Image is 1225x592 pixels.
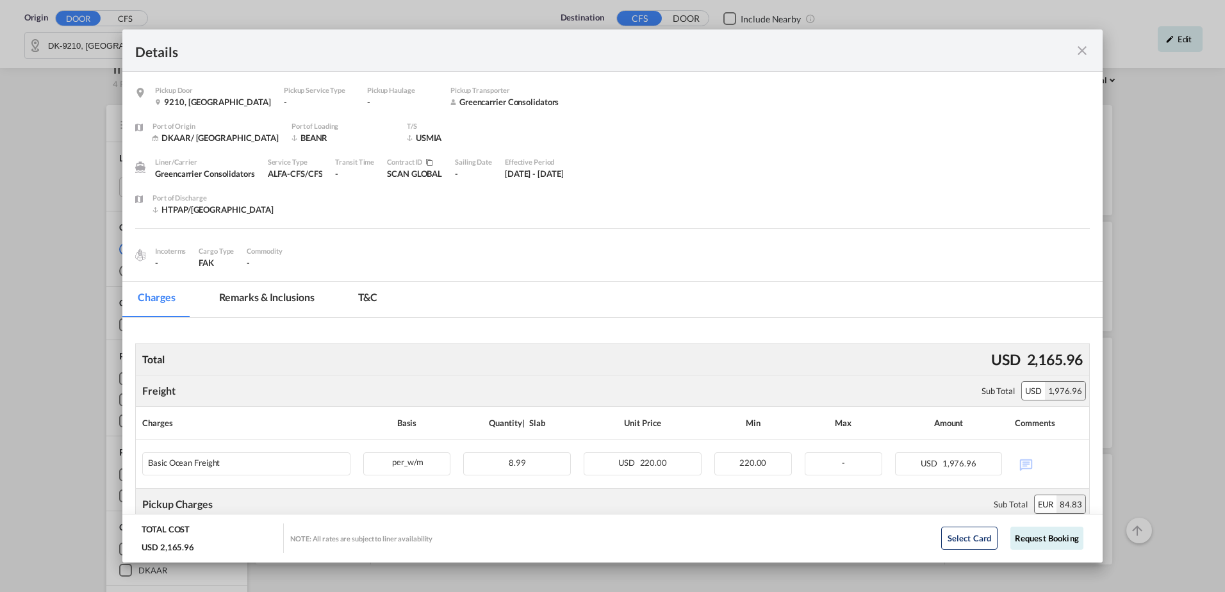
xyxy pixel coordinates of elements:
div: Contract / Rate Agreement / Tariff / Spot Pricing Reference Number [387,156,442,168]
div: Freight [142,384,175,398]
span: 1,976.96 [942,458,976,468]
div: Greencarrier Consolidators [450,96,559,108]
div: - [335,168,374,179]
div: - [155,257,186,268]
div: - [284,96,354,108]
div: Port of Origin [152,120,279,132]
div: Pickup Transporter [450,85,559,96]
div: Pickup Charges [142,497,213,511]
div: FAK [199,257,234,268]
div: 1,976.96 [1045,382,1085,400]
div: Commodity [247,245,282,257]
div: Pickup Haulage [367,85,438,96]
div: No Comments Available [1015,452,1082,475]
div: - [455,168,492,179]
div: Basis [363,413,451,432]
img: cargo.png [133,248,147,262]
div: Pickup Service Type [284,85,354,96]
div: Quantity | Slab [463,413,571,432]
md-tab-item: Charges [122,282,190,317]
div: Incoterms [155,245,186,257]
div: BEANR [292,132,394,144]
div: Total [139,349,168,370]
div: Unit Price [584,413,702,432]
md-icon: icon-content-copy [422,159,432,167]
span: USD [921,458,941,468]
div: Sub Total [994,498,1027,510]
span: 8.99 [509,457,526,468]
div: Min [714,413,792,432]
div: Transit Time [335,156,374,168]
div: Charges [142,413,350,432]
div: USMIA [407,132,509,144]
button: Select Card [941,527,998,550]
div: USD 2,165.96 [142,541,194,553]
span: 220.00 [640,457,667,468]
span: USD [618,457,638,468]
md-tab-item: T&C [343,282,393,317]
div: USD [1022,382,1045,400]
div: Cargo Type [199,245,234,257]
button: Request Booking [1010,527,1083,550]
div: 84.83 [1056,495,1085,513]
div: Sub Total [982,385,1015,397]
div: Details [135,42,994,58]
div: T/S [407,120,509,132]
md-dialog: Pickup Door ... [122,29,1103,563]
div: Basic Ocean Freight [148,458,220,468]
div: 1 Oct 2025 - 31 Dec 2025 [505,168,564,179]
md-tab-item: Remarks & Inclusions [204,282,330,317]
div: per_w/m [364,453,450,469]
span: - [247,258,250,268]
div: Service Type [268,156,323,168]
div: Max [805,413,882,432]
div: DKAAR/ Aarhus [152,132,279,144]
div: Liner/Carrier [155,156,254,168]
div: USD [988,346,1024,373]
div: Effective Period [505,156,564,168]
div: SCAN GLOBAL [387,168,442,179]
div: Port of Loading [292,120,394,132]
div: HTPAP/Port-au-Prince [152,204,274,215]
div: EUR [1035,495,1057,513]
div: NOTE: All rates are subject to liner availability [290,534,432,543]
div: Greencarrier Consolidators [155,168,254,179]
div: SCAN GLOBAL [387,156,455,192]
th: Comments [1008,407,1089,440]
span: - [842,457,845,468]
span: ALFA-CFS/CFS [268,169,323,179]
div: Amount [895,413,1003,432]
div: 2,165.96 [1024,346,1086,373]
span: 220.00 [739,457,766,468]
div: - [367,96,438,108]
md-icon: icon-close fg-AAA8AD m-0 cursor [1074,43,1090,58]
div: Sailing Date [455,156,492,168]
div: TOTAL COST [142,523,190,541]
div: Port of Discharge [152,192,274,204]
div: Pickup Door [155,85,271,96]
div: 9210 , Denmark [155,96,271,108]
md-pagination-wrapper: Use the left and right arrow keys to navigate between tabs [122,282,406,317]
